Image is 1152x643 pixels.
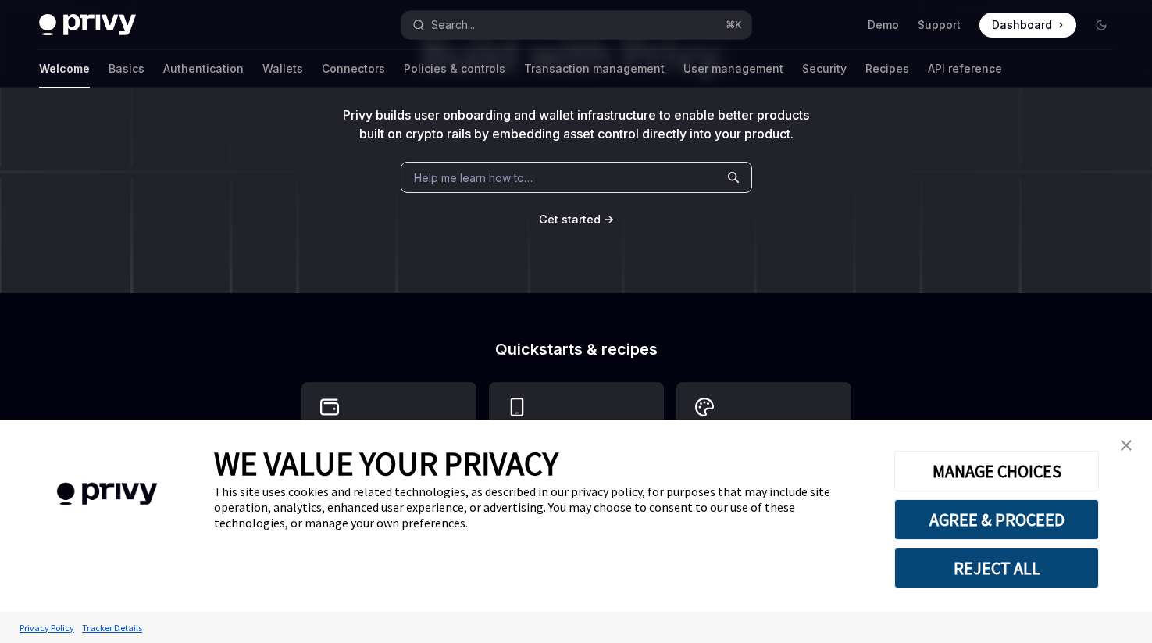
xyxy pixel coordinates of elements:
a: **** *****Whitelabel login, wallets, and user management with your own UI and branding. [676,382,851,541]
span: ⌘ K [726,19,742,31]
button: MANAGE CHOICES [894,451,1099,491]
a: Connectors [322,50,385,88]
a: Basics [109,50,144,88]
a: Welcome [39,50,90,88]
span: WE VALUE YOUR PRIVACY [214,443,558,484]
h2: Quickstarts & recipes [301,341,851,357]
a: Demo [868,17,899,33]
a: close banner [1111,430,1142,461]
span: Privy builds user onboarding and wallet infrastructure to enable better products built on crypto ... [343,107,809,141]
a: Get started [539,212,601,227]
div: This site uses cookies and related technologies, as described in our privacy policy, for purposes... [214,484,871,530]
a: Policies & controls [404,50,505,88]
button: AGREE & PROCEED [894,499,1099,540]
span: Dashboard [992,17,1052,33]
div: Search... [431,16,475,34]
a: User management [683,50,783,88]
a: Dashboard [979,13,1076,38]
a: Tracker Details [78,614,146,641]
button: Toggle dark mode [1089,13,1114,38]
span: Help me learn how to… [414,170,533,186]
button: Search...⌘K [401,11,751,39]
a: API reference [928,50,1002,88]
img: close banner [1121,440,1132,451]
a: Security [802,50,847,88]
a: **** **** **** ***Use the React Native SDK to build a mobile app on Solana. [489,382,664,541]
a: Wallets [262,50,303,88]
button: REJECT ALL [894,548,1099,588]
a: Transaction management [524,50,665,88]
a: Recipes [865,50,909,88]
a: Support [918,17,961,33]
a: Authentication [163,50,244,88]
img: company logo [23,460,191,528]
a: Privacy Policy [16,614,78,641]
img: dark logo [39,14,136,36]
span: Get started [539,213,601,226]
